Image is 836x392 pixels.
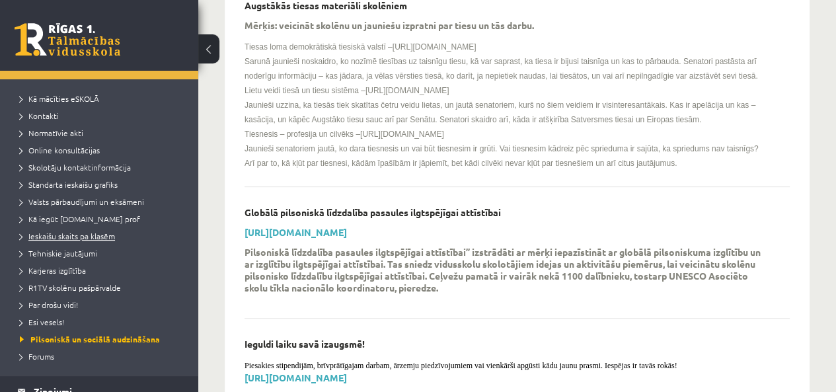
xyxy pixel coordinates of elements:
[20,214,140,224] span: Kā iegūt [DOMAIN_NAME] prof
[20,264,185,276] a: Karjeras izglītība
[393,42,476,52] a: [URL][DOMAIN_NAME]
[20,179,118,190] span: Standarta ieskaišu grafiks
[245,100,755,124] span: Jaunieši uzzina, ka tiesās tiek skatītas četru veidu lietas, un jautā senatoriem, kurš no šiem ve...
[365,86,449,95] span: [URL][DOMAIN_NAME]
[20,196,185,208] a: Valsts pārbaudījumi un eksāmeni
[20,282,185,294] a: R1TV skolēnu pašpārvalde
[20,334,160,344] span: Pilsoniskā un sociālā audzināšana
[245,42,393,52] span: Tiesas loma demokrātiskā tiesiskā valstī –
[245,144,758,168] span: Jaunieši senatoriem jautā, ko dara tiesnesis un vai būt tiesnesim ir grūti. Vai tiesnesim kādreiz...
[245,207,501,218] p: Globālā pilsoniskā līdzdalība pasaules ilgtspējīgai attīstībai
[245,361,677,370] span: Piesakies stipendijām, brīvprātīgajam darbam, ārzemju piedzīvojumiem vai vienkārši apgūsti kādu j...
[20,110,59,121] span: Kontakti
[20,127,185,139] a: Normatīvie akti
[20,333,185,345] a: Pilsoniskā un sociālā audzināšana
[365,85,449,95] a: [URL][DOMAIN_NAME]
[20,247,185,259] a: Tehniskie jautājumi
[245,86,365,95] span: Lietu veidi tiesā un tiesu sistēma –
[245,130,360,139] span: Tiesnesis – profesija un cilvēks –
[20,282,121,293] span: R1TV skolēnu pašpārvalde
[245,57,757,81] span: Sarunā jaunieši noskaidro, ko nozīmē tiesības uz taisnīgu tiesu, kā var saprast, ka tiesa ir biju...
[245,246,770,294] p: Pilsoniskā līdzdalība pasaules ilgtspējīgai attīstībai” izstrādāti ar mērķi iepazīstināt ar globā...
[20,178,185,190] a: Standarta ieskaišu grafiks
[20,93,99,104] span: Kā mācīties eSKOLĀ
[20,299,78,310] span: Par drošu vidi!
[245,338,365,350] p: Ieguldi laiku savā izaugsmē!
[20,144,185,156] a: Online konsultācijas
[20,299,185,311] a: Par drošu vidi!
[20,145,100,155] span: Online konsultācijas
[20,316,185,328] a: Esi vesels!
[20,161,185,173] a: Skolotāju kontaktinformācija
[360,129,444,139] a: [URL][DOMAIN_NAME]
[20,213,185,225] a: Kā iegūt [DOMAIN_NAME] prof
[20,128,83,138] span: Normatīvie akti
[245,19,534,31] p: Mērķis: veicināt skolēnu un jauniešu izpratni par tiesu un tās darbu.
[245,372,347,383] a: [URL][DOMAIN_NAME]
[20,317,64,327] span: Esi vesels!
[15,23,120,56] a: Rīgas 1. Tālmācības vidusskola
[20,93,185,104] a: Kā mācīties eSKOLĀ
[245,226,347,238] a: [URL][DOMAIN_NAME]
[20,265,86,276] span: Karjeras izglītība
[20,350,185,362] a: Forums
[20,162,131,173] span: Skolotāju kontaktinformācija
[20,110,185,122] a: Kontakti
[20,230,185,242] a: Ieskaišu skaits pa klasēm
[20,196,144,207] span: Valsts pārbaudījumi un eksāmeni
[20,231,115,241] span: Ieskaišu skaits pa klasēm
[20,351,54,362] span: Forums
[20,248,97,258] span: Tehniskie jautājumi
